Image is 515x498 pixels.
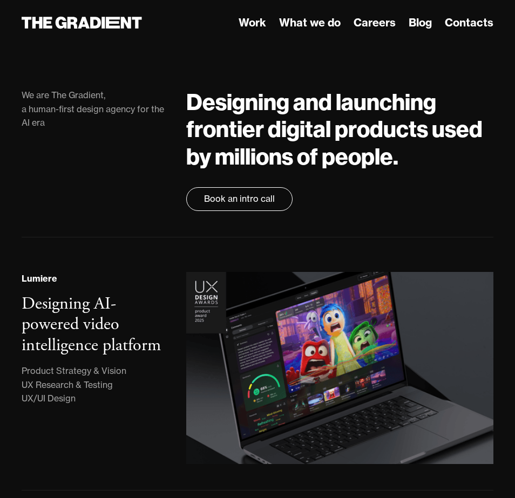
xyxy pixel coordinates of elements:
[409,15,432,31] a: Blog
[279,15,341,31] a: What we do
[22,364,126,406] div: Product Strategy & Vision UX Research & Testing UX/UI Design
[186,88,493,170] h1: Designing and launching frontier digital products used by millions of people.
[22,293,161,356] h3: Designing AI-powered video intelligence platform
[186,187,293,211] a: Book an intro call
[239,15,266,31] a: Work
[445,15,493,31] a: Contacts
[22,272,493,464] a: LumiereDesigning AI-powered video intelligence platformProduct Strategy & VisionUX Research & Tes...
[22,88,165,130] div: We are The Gradient, a human-first design agency for the AI era
[22,272,57,285] div: Lumiere
[354,15,396,31] a: Careers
